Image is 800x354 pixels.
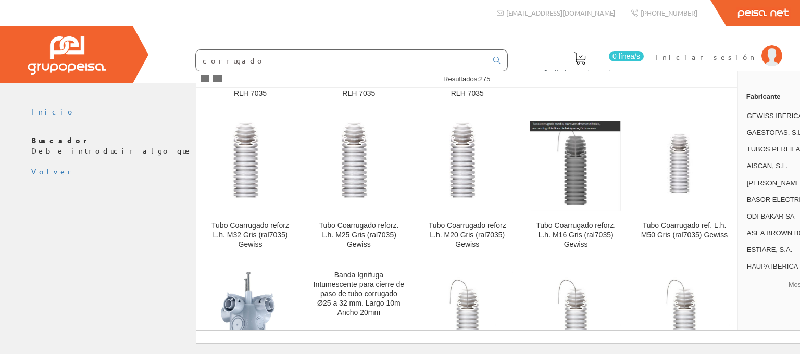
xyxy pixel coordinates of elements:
[313,271,404,318] div: Banda Ignifuga Intumescente para cierre de paso de tubo corrugado Ø25 a 32 mm. Largo 10m Ancho 20mm
[305,111,413,261] a: Tubo Coarrugado reforz. L.h. M25 Gris (ral7035) Gewiss Tubo Coarrugado reforz. L.h. M25 Gris (ral...
[31,107,76,116] a: Inicio
[609,51,644,61] span: 0 línea/s
[544,67,615,77] span: Pedido actual
[639,221,730,240] div: Tubo Coarrugado ref. L.h. M50 Gris (ral7035) Gewiss
[196,111,304,261] a: Tubo Coarrugado reforz L.h. M32 Gris (ral7035) Gewiss Tubo Coarrugado reforz L.h. M32 Gris (ral70...
[655,43,782,53] a: Iniciar sesión
[31,177,769,186] div: © Grupo Peisa
[436,119,498,213] img: Tubo Coarrugado reforz L.h. M20 Gris (ral7035) Gewiss
[443,75,490,83] span: Resultados:
[630,111,738,261] a: Tubo Coarrugado ref. L.h. M50 Gris (ral7035) Gewiss Tubo Coarrugado ref. L.h. M50 Gris (ral7035) ...
[31,135,91,145] b: Buscador
[220,119,281,213] img: Tubo Coarrugado reforz L.h. M32 Gris (ral7035) Gewiss
[522,111,630,261] a: Tubo Coarrugado reforz. L.h. M16 Gris (ral7035) Gewiss Tubo Coarrugado reforz. L.h. M16 Gris (ral...
[205,221,296,249] div: Tubo Coarrugado reforz L.h. M32 Gris (ral7035) Gewiss
[28,36,106,75] img: Grupo Peisa
[414,111,521,261] a: Tubo Coarrugado reforz L.h. M20 Gris (ral7035) Gewiss Tubo Coarrugado reforz L.h. M20 Gris (ral70...
[422,221,513,249] div: Tubo Coarrugado reforz L.h. M20 Gris (ral7035) Gewiss
[641,8,697,17] span: [PHONE_NUMBER]
[530,221,621,249] div: Tubo Coarrugado reforz. L.h. M16 Gris (ral7035) Gewiss
[655,52,756,62] span: Iniciar sesión
[506,8,615,17] span: [EMAIL_ADDRESS][DOMAIN_NAME]
[479,75,491,83] span: 275
[196,50,487,71] input: Buscar ...
[639,128,730,205] img: Tubo Coarrugado ref. L.h. M50 Gris (ral7035) Gewiss
[530,121,621,211] img: Tubo Coarrugado reforz. L.h. M16 Gris (ral7035) Gewiss
[328,119,390,213] img: Tubo Coarrugado reforz. L.h. M25 Gris (ral7035) Gewiss
[31,135,769,156] p: Debe introducir algo que buscar
[313,221,404,249] div: Tubo Coarrugado reforz. L.h. M25 Gris (ral7035) Gewiss
[31,167,75,176] a: Volver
